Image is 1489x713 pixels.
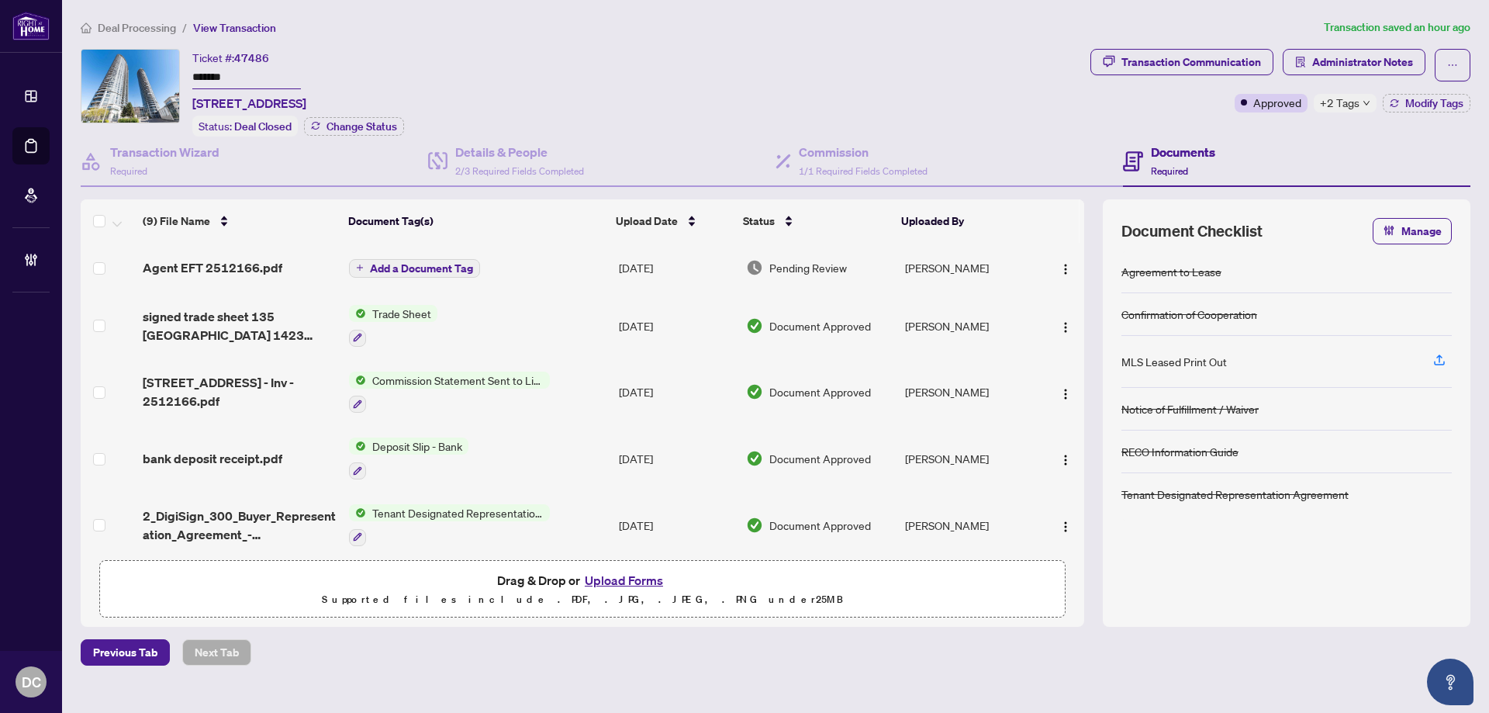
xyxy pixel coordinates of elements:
[342,199,610,243] th: Document Tag(s)
[356,264,364,272] span: plus
[109,590,1055,609] p: Supported files include .PDF, .JPG, .JPEG, .PNG under 25 MB
[1373,218,1452,244] button: Manage
[1363,99,1370,107] span: down
[769,259,847,276] span: Pending Review
[746,317,763,334] img: Document Status
[349,305,366,322] img: Status Icon
[143,373,337,410] span: [STREET_ADDRESS] - Inv - 2512166.pdf
[366,372,550,389] span: Commission Statement Sent to Listing Brokerage
[22,671,41,693] span: DC
[1059,454,1072,466] img: Logo
[110,143,219,161] h4: Transaction Wizard
[349,305,437,347] button: Status IconTrade Sheet
[349,258,480,278] button: Add a Document Tag
[746,259,763,276] img: Document Status
[1447,60,1458,71] span: ellipsis
[1401,219,1442,244] span: Manage
[1151,143,1215,161] h4: Documents
[81,22,92,33] span: home
[349,372,366,389] img: Status Icon
[349,438,366,455] img: Status Icon
[613,359,740,426] td: [DATE]
[1121,263,1221,280] div: Agreement to Lease
[93,640,157,665] span: Previous Tab
[899,492,1039,559] td: [PERSON_NAME]
[1059,521,1072,533] img: Logo
[1295,57,1306,67] span: solution
[1253,94,1301,111] span: Approved
[1151,165,1188,177] span: Required
[746,383,763,400] img: Document Status
[769,517,871,534] span: Document Approved
[349,372,550,414] button: Status IconCommission Statement Sent to Listing Brokerage
[349,504,366,521] img: Status Icon
[98,21,176,35] span: Deal Processing
[1121,353,1227,370] div: MLS Leased Print Out
[1121,400,1259,417] div: Notice of Fulfillment / Waiver
[326,121,397,132] span: Change Status
[349,504,550,546] button: Status IconTenant Designated Representation Agreement
[1121,306,1257,323] div: Confirmation of Cooperation
[370,263,473,274] span: Add a Document Tag
[100,561,1065,618] span: Drag & Drop orUpload FormsSupported files include .PDF, .JPG, .JPEG, .PNG under25MB
[304,117,404,136] button: Change Status
[1059,263,1072,275] img: Logo
[1053,379,1078,404] button: Logo
[81,639,170,666] button: Previous Tab
[899,425,1039,492] td: [PERSON_NAME]
[81,50,179,123] img: IMG-E12272442_1.jpg
[737,199,895,243] th: Status
[143,307,337,344] span: signed trade sheet 135 [GEOGRAPHIC_DATA] 1423 pdf.pdf
[613,425,740,492] td: [DATE]
[1090,49,1273,75] button: Transaction Communication
[349,259,480,278] button: Add a Document Tag
[613,492,740,559] td: [DATE]
[746,517,763,534] img: Document Status
[349,438,468,479] button: Status IconDeposit Slip - Bank
[192,116,298,137] div: Status:
[143,213,210,230] span: (9) File Name
[143,449,282,468] span: bank deposit receipt.pdf
[1383,94,1470,112] button: Modify Tags
[580,570,668,590] button: Upload Forms
[1053,513,1078,538] button: Logo
[616,213,678,230] span: Upload Date
[1427,659,1473,705] button: Open asap
[1283,49,1425,75] button: Administrator Notes
[1121,443,1239,460] div: RECO Information Guide
[769,383,871,400] span: Document Approved
[366,504,550,521] span: Tenant Designated Representation Agreement
[12,12,50,40] img: logo
[899,243,1039,292] td: [PERSON_NAME]
[610,199,737,243] th: Upload Date
[1053,313,1078,338] button: Logo
[182,639,251,666] button: Next Tab
[366,438,468,455] span: Deposit Slip - Bank
[136,199,342,243] th: (9) File Name
[143,507,337,544] span: 2_DigiSign_300_Buyer_Representation_Agreement_-_Authority_for_Purchase_or_Lease_-_A_-_PropTx-[PER...
[1121,220,1263,242] span: Document Checklist
[743,213,775,230] span: Status
[799,165,928,177] span: 1/1 Required Fields Completed
[182,19,187,36] li: /
[799,143,928,161] h4: Commission
[110,165,147,177] span: Required
[234,119,292,133] span: Deal Closed
[143,258,282,277] span: Agent EFT 2512166.pdf
[497,570,668,590] span: Drag & Drop or
[1405,98,1463,109] span: Modify Tags
[1324,19,1470,36] article: Transaction saved an hour ago
[895,199,1035,243] th: Uploaded By
[899,292,1039,359] td: [PERSON_NAME]
[1320,94,1359,112] span: +2 Tags
[1053,446,1078,471] button: Logo
[746,450,763,467] img: Document Status
[193,21,276,35] span: View Transaction
[455,165,584,177] span: 2/3 Required Fields Completed
[899,359,1039,426] td: [PERSON_NAME]
[192,94,306,112] span: [STREET_ADDRESS]
[366,305,437,322] span: Trade Sheet
[1121,486,1349,503] div: Tenant Designated Representation Agreement
[455,143,584,161] h4: Details & People
[234,51,269,65] span: 47486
